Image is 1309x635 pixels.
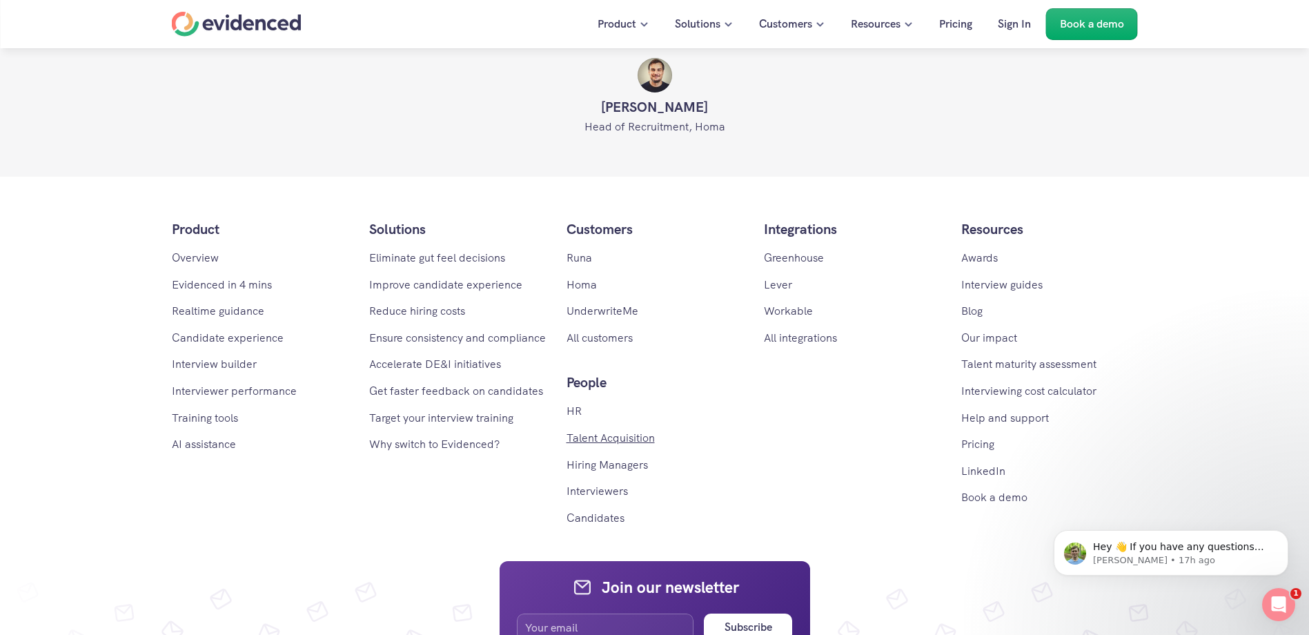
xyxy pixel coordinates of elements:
[939,15,972,33] p: Pricing
[172,331,284,345] a: Candidate experience
[567,304,638,318] a: UnderwriteMe
[567,251,592,265] a: Runa
[369,218,546,240] p: Solutions
[961,251,998,265] a: Awards
[172,384,297,398] a: Interviewer performance
[961,437,994,451] a: Pricing
[567,277,597,292] a: Homa
[764,277,792,292] a: Lever
[759,15,812,33] p: Customers
[961,277,1043,292] a: Interview guides
[310,118,1000,136] p: Head of Recruitment, Homa
[567,331,633,345] a: All customers
[961,384,1096,398] a: Interviewing cost calculator
[369,304,465,318] a: Reduce hiring costs
[172,357,257,371] a: Interview builder
[567,404,582,418] a: HR
[961,464,1005,478] a: LinkedIn
[369,357,501,371] a: Accelerate DE&I initiatives
[567,371,743,393] p: People
[602,576,739,598] h4: Join our newsletter
[369,331,546,345] a: Ensure consistency and compliance
[1290,588,1301,599] span: 1
[929,8,983,40] a: Pricing
[310,96,1000,118] p: [PERSON_NAME]
[1060,15,1124,33] p: Book a demo
[172,12,302,37] a: Home
[961,331,1017,345] a: Our impact
[1262,588,1295,621] iframe: Intercom live chat
[851,15,900,33] p: Resources
[369,251,505,265] a: Eliminate gut feel decisions
[675,15,720,33] p: Solutions
[567,218,743,240] h5: Customers
[369,277,522,292] a: Improve candidate experience
[172,411,238,425] a: Training tools
[764,218,941,240] p: Integrations
[961,304,983,318] a: Blog
[369,384,543,398] a: Get faster feedback on candidates
[567,484,628,498] a: Interviewers
[567,511,624,525] a: Candidates
[598,15,636,33] p: Product
[961,490,1027,505] a: Book a demo
[369,437,500,451] a: Why switch to Evidenced?
[961,357,1096,371] a: Talent maturity assessment
[567,458,648,472] a: Hiring Managers
[369,411,513,425] a: Target your interview training
[764,331,837,345] a: All integrations
[987,8,1041,40] a: Sign In
[638,58,672,92] img: ""
[961,218,1138,240] p: Resources
[764,251,824,265] a: Greenhouse
[1033,501,1309,598] iframe: Intercom notifications message
[1046,8,1138,40] a: Book a demo
[172,251,219,265] a: Overview
[567,431,655,445] a: Talent Acquisition
[172,437,236,451] a: AI assistance
[998,15,1031,33] p: Sign In
[172,218,348,240] p: Product
[172,304,264,318] a: Realtime guidance
[764,304,813,318] a: Workable
[961,411,1049,425] a: Help and support
[172,277,272,292] a: Evidenced in 4 mins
